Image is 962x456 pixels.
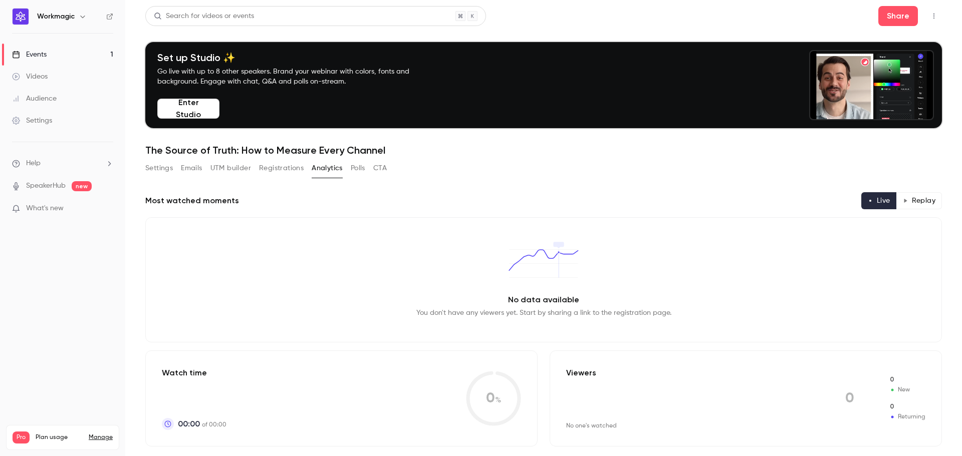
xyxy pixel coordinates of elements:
[178,418,200,430] span: 00:00
[889,375,925,384] span: New
[13,431,30,443] span: Pro
[259,160,304,176] button: Registrations
[13,9,29,25] img: Workmagic
[896,192,942,209] button: Replay
[312,160,343,176] button: Analytics
[157,67,433,87] p: Go live with up to 8 other speakers. Brand your webinar with colors, fonts and background. Engage...
[566,367,596,379] p: Viewers
[145,144,942,156] h1: The Source of Truth: How to Measure Every Channel
[89,433,113,441] a: Manage
[861,192,897,209] button: Live
[889,385,925,394] span: New
[72,181,92,191] span: new
[416,308,671,318] p: You don't have any viewers yet. Start by sharing a link to the registration page.
[566,422,617,430] div: No one's watched
[12,158,113,169] li: help-dropdown-opener
[210,160,251,176] button: UTM builder
[12,116,52,126] div: Settings
[12,50,47,60] div: Events
[157,52,433,64] h4: Set up Studio ✨
[162,367,226,379] p: Watch time
[878,6,918,26] button: Share
[26,158,41,169] span: Help
[178,418,226,430] p: of 00:00
[373,160,387,176] button: CTA
[26,181,66,191] a: SpeakerHub
[889,412,925,421] span: Returning
[145,195,239,207] h2: Most watched moments
[36,433,83,441] span: Plan usage
[351,160,365,176] button: Polls
[37,12,75,22] h6: Workmagic
[26,203,64,214] span: What's new
[508,294,579,306] p: No data available
[12,72,48,82] div: Videos
[157,99,219,119] button: Enter Studio
[145,160,173,176] button: Settings
[181,160,202,176] button: Emails
[154,11,254,22] div: Search for videos or events
[889,402,925,411] span: Returning
[12,94,57,104] div: Audience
